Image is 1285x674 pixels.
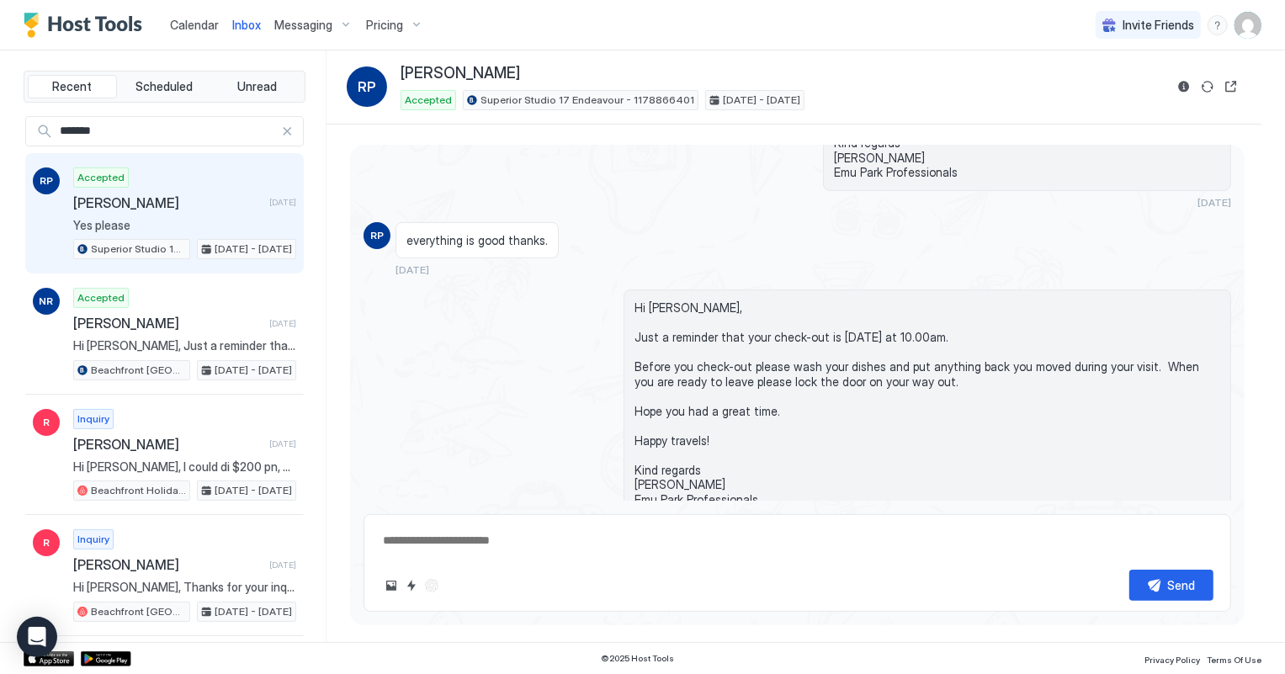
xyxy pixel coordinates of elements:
[1235,12,1261,39] div: User profile
[73,556,263,573] span: [PERSON_NAME]
[77,532,109,547] span: Inquiry
[28,75,117,98] button: Recent
[401,64,520,83] span: [PERSON_NAME]
[52,79,92,94] span: Recent
[635,300,1220,507] span: Hi [PERSON_NAME], Just a reminder that your check-out is [DATE] at 10.00am. Before you check-out ...
[91,604,186,619] span: Beachfront [GEOGRAPHIC_DATA]
[370,228,384,243] span: RP
[237,79,277,94] span: Unread
[170,18,219,32] span: Calendar
[81,651,131,666] a: Google Play Store
[24,651,74,666] a: App Store
[53,117,281,146] input: Input Field
[91,241,186,257] span: Superior Studio 17 Endeavour - 1178866401
[232,16,261,34] a: Inbox
[1168,576,1196,594] div: Send
[120,75,210,98] button: Scheduled
[73,580,296,595] span: Hi [PERSON_NAME], Thanks for your inquiry, I wanted to let you know that I got your message and w...
[1174,77,1194,97] button: Reservation information
[77,290,125,305] span: Accepted
[481,93,694,108] span: Superior Studio 17 Endeavour - 1178866401
[170,16,219,34] a: Calendar
[1208,15,1228,35] div: menu
[73,338,296,353] span: Hi [PERSON_NAME], Just a reminder that your check-out is [DATE] at 10.00am. Before you check-out ...
[269,318,296,329] span: [DATE]
[91,363,186,378] span: Beachfront [GEOGRAPHIC_DATA]
[73,218,296,233] span: Yes please
[212,75,301,98] button: Unread
[73,459,296,475] span: Hi [PERSON_NAME], I could di $200 pn, but I would have to charge 180 for cleaning
[43,415,50,430] span: R
[136,79,194,94] span: Scheduled
[1144,655,1200,665] span: Privacy Policy
[405,93,452,108] span: Accepted
[215,604,292,619] span: [DATE] - [DATE]
[1207,655,1261,665] span: Terms Of Use
[91,483,186,498] span: Beachfront Holiday Cottage
[43,535,50,550] span: R
[269,438,296,449] span: [DATE]
[366,18,403,33] span: Pricing
[269,197,296,208] span: [DATE]
[77,170,125,185] span: Accepted
[269,560,296,571] span: [DATE]
[1123,18,1194,33] span: Invite Friends
[232,18,261,32] span: Inbox
[358,77,376,97] span: RP
[406,233,548,248] span: everything is good thanks.
[396,263,429,276] span: [DATE]
[1197,196,1231,209] span: [DATE]
[1144,650,1200,667] a: Privacy Policy
[40,173,53,188] span: RP
[1221,77,1241,97] button: Open reservation
[40,294,54,309] span: NR
[1207,650,1261,667] a: Terms Of Use
[73,194,263,211] span: [PERSON_NAME]
[723,93,800,108] span: [DATE] - [DATE]
[274,18,332,33] span: Messaging
[215,363,292,378] span: [DATE] - [DATE]
[73,436,263,453] span: [PERSON_NAME]
[1129,570,1213,601] button: Send
[401,576,422,596] button: Quick reply
[215,241,292,257] span: [DATE] - [DATE]
[24,71,305,103] div: tab-group
[77,411,109,427] span: Inquiry
[1197,77,1218,97] button: Sync reservation
[215,483,292,498] span: [DATE] - [DATE]
[24,13,150,38] a: Host Tools Logo
[73,315,263,332] span: [PERSON_NAME]
[602,653,675,664] span: © 2025 Host Tools
[381,576,401,596] button: Upload image
[17,617,57,657] div: Open Intercom Messenger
